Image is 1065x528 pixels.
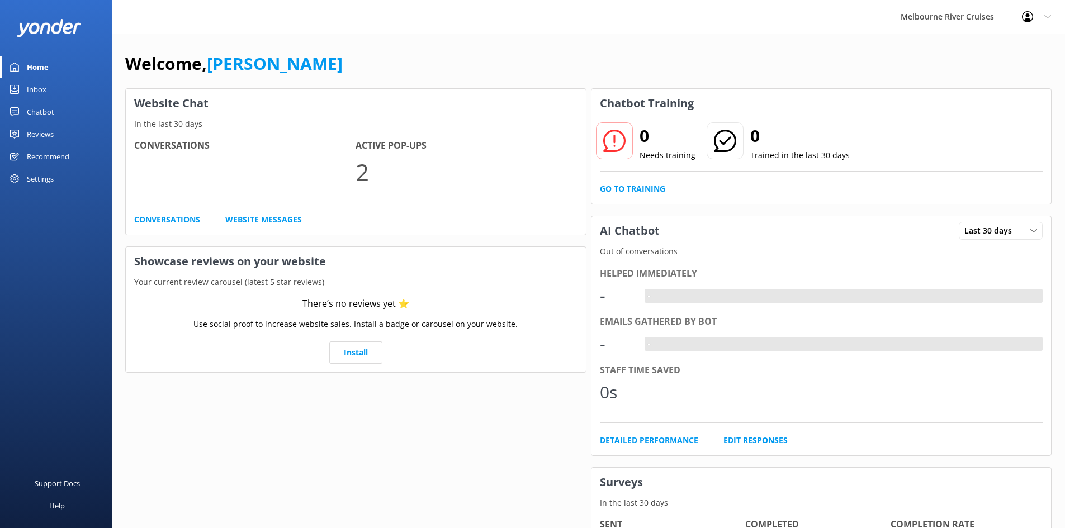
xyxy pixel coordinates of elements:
div: Recommend [27,145,69,168]
a: Go to Training [600,183,665,195]
h3: Chatbot Training [591,89,702,118]
h1: Welcome, [125,50,343,77]
div: Reviews [27,123,54,145]
p: Trained in the last 30 days [750,149,850,161]
div: Emails gathered by bot [600,315,1043,329]
a: Conversations [134,213,200,226]
div: Help [49,494,65,517]
div: Helped immediately [600,267,1043,281]
div: Chatbot [27,101,54,123]
a: Website Messages [225,213,302,226]
div: Home [27,56,49,78]
div: - [645,337,653,351]
h3: Website Chat [126,89,586,118]
h2: 0 [640,122,695,149]
div: - [600,331,633,358]
div: Inbox [27,78,46,101]
div: Staff time saved [600,363,1043,378]
div: - [600,282,633,309]
h2: 0 [750,122,850,149]
span: Last 30 days [964,225,1019,237]
h3: Showcase reviews on your website [126,247,586,276]
a: Install [329,341,382,364]
h4: Active Pop-ups [356,139,577,153]
div: Settings [27,168,54,190]
p: Use social proof to increase website sales. Install a badge or carousel on your website. [193,318,518,330]
p: Out of conversations [591,245,1052,258]
a: Edit Responses [723,434,788,446]
a: Detailed Performance [600,434,698,446]
p: Your current review carousel (latest 5 star reviews) [126,276,586,288]
h3: Surveys [591,468,1052,497]
p: 2 [356,153,577,191]
div: There’s no reviews yet ⭐ [302,297,409,311]
h4: Conversations [134,139,356,153]
div: Support Docs [35,472,80,494]
p: In the last 30 days [591,497,1052,509]
p: Needs training [640,149,695,161]
img: yonder-white-logo.png [17,19,81,37]
div: - [645,289,653,303]
a: [PERSON_NAME] [207,52,343,75]
div: 0s [600,379,633,406]
p: In the last 30 days [126,118,586,130]
h3: AI Chatbot [591,216,668,245]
